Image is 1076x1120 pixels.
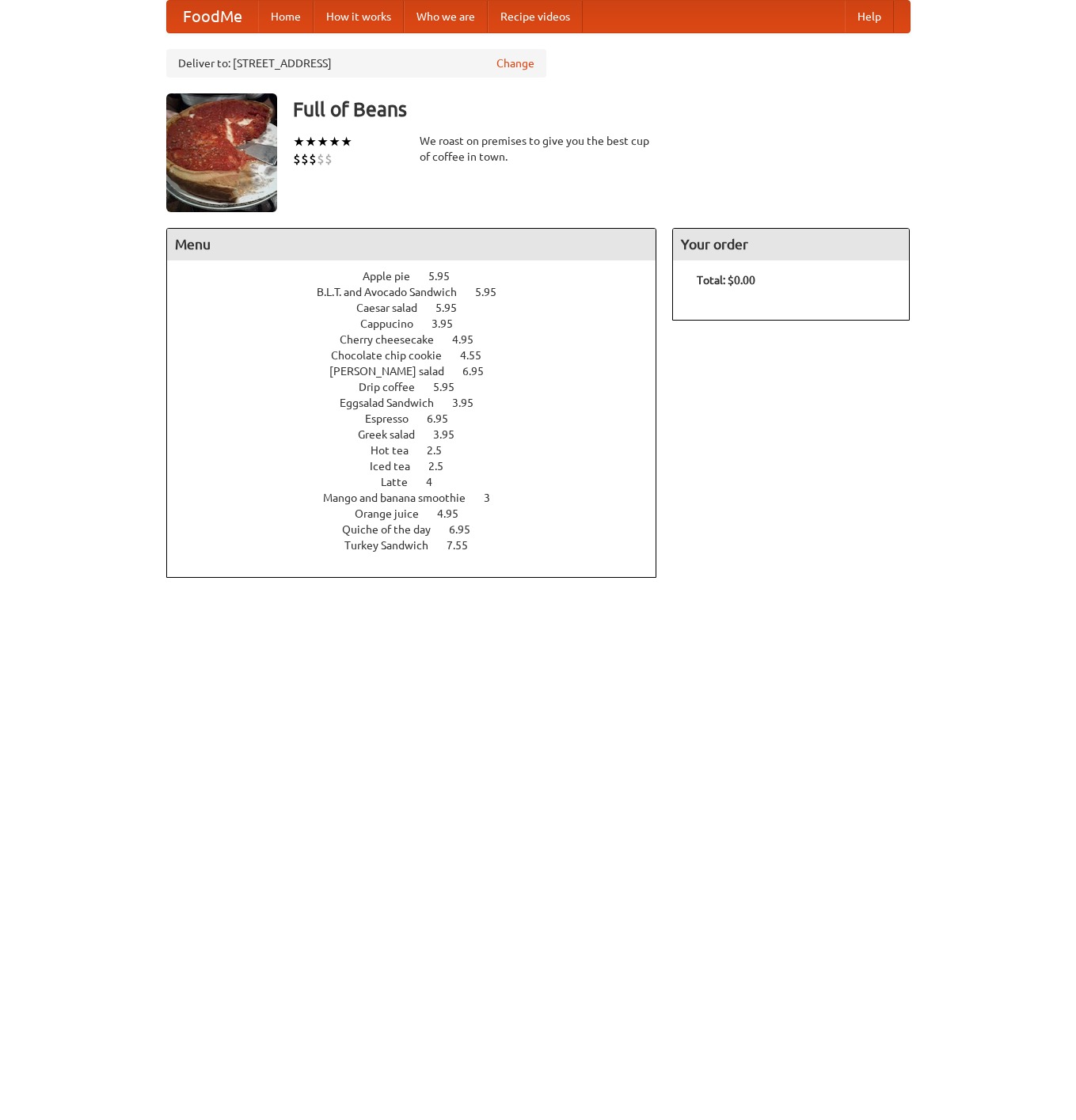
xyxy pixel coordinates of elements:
span: Caesar salad [356,302,433,314]
a: Home [258,1,314,32]
a: Espresso 6.95 [365,412,477,425]
span: 4 [426,476,448,488]
span: Mango and banana smoothie [323,492,481,504]
li: $ [293,150,301,168]
h4: Menu [167,229,656,260]
span: 5.95 [435,302,473,314]
span: Turkey Sandwich [344,539,444,552]
span: 4.95 [452,333,489,346]
div: Deliver to: [STREET_ADDRESS] [166,49,546,78]
a: B.L.T. and Avocado Sandwich 5.95 [317,286,526,298]
img: angular.jpg [166,93,277,212]
a: Help [845,1,894,32]
span: 4.95 [437,507,474,520]
li: $ [301,150,309,168]
span: 5.95 [428,270,466,283]
span: Espresso [365,412,424,425]
span: 6.95 [427,412,464,425]
span: 3.95 [433,428,470,441]
span: 7.55 [447,539,484,552]
span: 3.95 [432,317,469,330]
span: Quiche of the day [342,523,447,536]
a: Hot tea 2.5 [371,444,471,457]
a: Chocolate chip cookie 4.55 [331,349,511,362]
a: Quiche of the day 6.95 [342,523,500,536]
span: 5.95 [475,286,512,298]
h4: Your order [673,229,909,260]
a: Cherry cheesecake 4.95 [340,333,503,346]
b: Total: $0.00 [697,274,755,287]
span: Cappucino [360,317,429,330]
span: Hot tea [371,444,424,457]
span: 6.95 [449,523,486,536]
a: Apple pie 5.95 [363,270,479,283]
a: Who we are [404,1,488,32]
a: Cappucino 3.95 [360,317,482,330]
a: Latte 4 [381,476,462,488]
a: Caesar salad 5.95 [356,302,486,314]
li: ★ [293,133,305,150]
span: 4.55 [460,349,497,362]
span: 2.5 [428,460,459,473]
a: How it works [314,1,404,32]
span: Apple pie [363,270,426,283]
span: 6.95 [462,365,500,378]
li: ★ [340,133,352,150]
span: [PERSON_NAME] salad [329,365,460,378]
li: $ [309,150,317,168]
span: Eggsalad Sandwich [340,397,450,409]
span: B.L.T. and Avocado Sandwich [317,286,473,298]
span: 5.95 [433,381,470,393]
span: Cherry cheesecake [340,333,450,346]
span: Orange juice [355,507,435,520]
span: 3.95 [452,397,489,409]
a: Orange juice 4.95 [355,507,488,520]
span: Iced tea [370,460,426,473]
div: We roast on premises to give you the best cup of coffee in town. [420,133,657,165]
span: 2.5 [427,444,458,457]
span: Latte [381,476,424,488]
li: $ [325,150,333,168]
li: ★ [317,133,329,150]
span: 3 [484,492,506,504]
li: $ [317,150,325,168]
a: Recipe videos [488,1,583,32]
li: ★ [329,133,340,150]
a: [PERSON_NAME] salad 6.95 [329,365,513,378]
span: Chocolate chip cookie [331,349,458,362]
span: Drip coffee [359,381,431,393]
a: Mango and banana smoothie 3 [323,492,519,504]
a: FoodMe [167,1,258,32]
a: Drip coffee 5.95 [359,381,484,393]
a: Eggsalad Sandwich 3.95 [340,397,503,409]
a: Turkey Sandwich 7.55 [344,539,497,552]
span: Greek salad [358,428,431,441]
a: Greek salad 3.95 [358,428,484,441]
li: ★ [305,133,317,150]
a: Iced tea 2.5 [370,460,473,473]
h3: Full of Beans [293,93,911,125]
a: Change [496,55,534,71]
